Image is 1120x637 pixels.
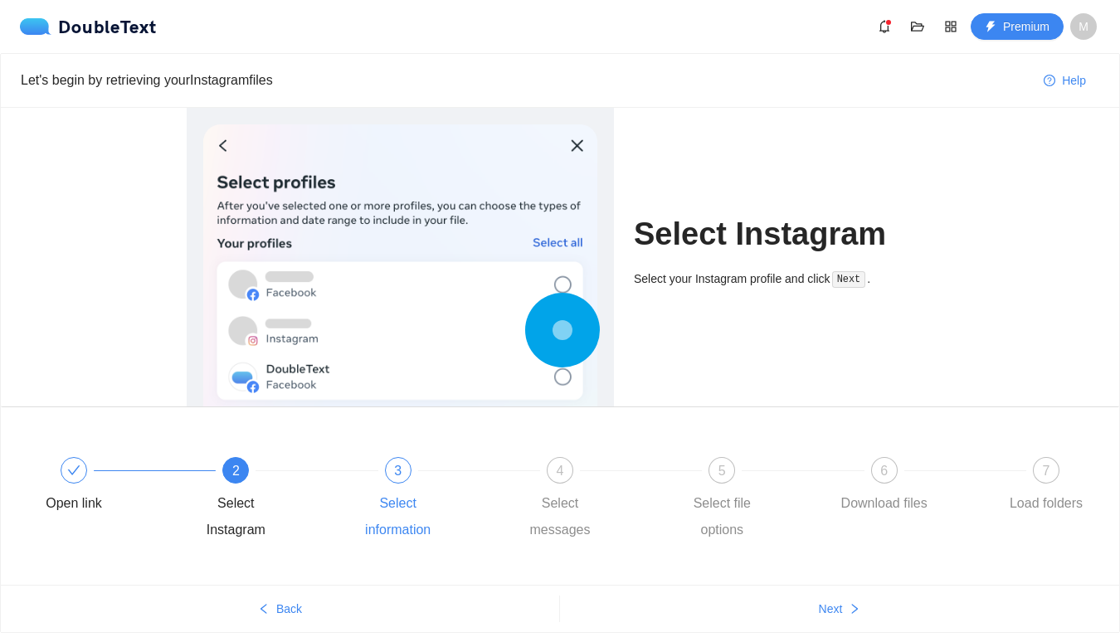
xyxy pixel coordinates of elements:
div: 5Select file options [674,457,835,543]
span: check [67,464,80,477]
button: folder-open [904,13,931,40]
div: Load folders [1010,490,1083,517]
span: 5 [718,464,726,478]
span: 4 [557,464,564,478]
span: 7 [1043,464,1050,478]
span: question-circle [1044,75,1055,88]
code: Next [832,271,865,288]
div: Select information [350,490,446,543]
h1: Select Instagram [634,215,933,254]
span: left [258,603,270,616]
a: logoDoubleText [20,18,157,35]
span: Help [1062,71,1086,90]
div: Open link [26,457,187,517]
div: 6Download files [836,457,998,517]
div: Select file options [674,490,770,543]
div: 4Select messages [512,457,674,543]
span: M [1079,13,1088,40]
img: logo [20,18,58,35]
div: Download files [841,490,928,517]
div: Select messages [512,490,608,543]
div: Open link [46,490,102,517]
span: Back [276,600,302,618]
button: thunderboltPremium [971,13,1064,40]
div: 7Load folders [998,457,1094,517]
span: bell [872,20,897,33]
span: right [849,603,860,616]
span: appstore [938,20,963,33]
div: Select Instagram [187,490,284,543]
span: folder-open [905,20,930,33]
span: 2 [232,464,240,478]
div: 3Select information [350,457,512,543]
button: appstore [937,13,964,40]
span: Next [819,600,843,618]
div: 2Select Instagram [187,457,349,543]
span: Premium [1003,17,1049,36]
span: thunderbolt [985,21,996,34]
button: bell [871,13,898,40]
button: Nextright [560,596,1119,622]
div: DoubleText [20,18,157,35]
span: 6 [880,464,888,478]
div: Select your Instagram profile and click . [634,270,933,289]
button: question-circleHelp [1030,67,1099,94]
button: leftBack [1,596,559,622]
span: 3 [394,464,402,478]
div: Let's begin by retrieving your Instagram files [21,70,1030,90]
